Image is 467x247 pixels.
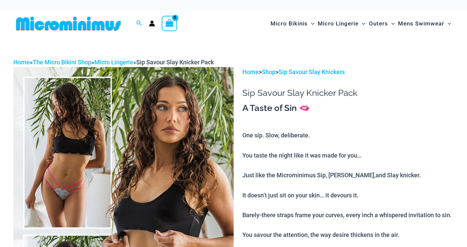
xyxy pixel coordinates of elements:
a: OutersMenu ToggleMenu Toggle [367,13,396,34]
span: Micro Lingerie [318,15,359,32]
a: Micro LingerieMenu ToggleMenu Toggle [316,13,367,34]
a: The Micro Bikini Shop [33,59,91,66]
a: Micro BikinisMenu ToggleMenu Toggle [269,13,316,34]
span: Sip Savour Slay Knicker Pack [136,59,214,66]
span: Menu Toggle [388,15,395,32]
span: Micro Bikinis [270,15,308,32]
span: Menu Toggle [308,15,314,32]
span: Mens Swimwear [398,15,444,32]
span: Menu Toggle [444,15,451,32]
a: Shop [262,68,276,75]
img: MM SHOP LOGO FLAT [13,16,124,31]
span: » » » [13,59,214,66]
a: Home [242,68,259,75]
span: Outers [369,15,388,32]
a: Sip Savour Slay Knickers [279,68,345,75]
nav: Site Navigation [268,12,454,35]
a: Mens SwimwearMenu ToggleMenu Toggle [396,13,453,34]
a: Micro Lingerie [94,59,133,66]
p: > > [242,67,454,77]
h1: Sip Savour Slay Knicker Pack [242,88,454,98]
a: Home [13,59,30,66]
a: Search icon link [136,19,142,28]
h3: A Taste of Sin 🫦 [242,103,454,114]
a: View Shopping Cart, empty [162,16,177,31]
a: Account icon link [149,20,155,26]
span: Menu Toggle [359,15,365,32]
